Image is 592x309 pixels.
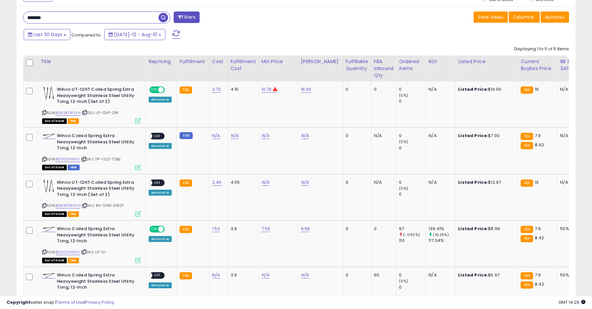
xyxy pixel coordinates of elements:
[558,299,585,305] span: 2025-09-10 14:29 GMT
[399,133,426,139] div: 0
[71,32,102,38] span: Compared to:
[180,86,192,94] small: FBA
[56,203,81,208] a: B089KTWSYH
[399,238,426,244] div: 110
[174,12,199,23] button: Filters
[82,110,118,115] span: | SKU: UT-12HT-2PK
[81,250,107,255] span: | SKU: UT-12-
[399,86,426,92] div: 0
[301,179,309,186] a: N/A
[301,272,309,278] a: N/A
[149,143,172,149] div: Amazon AI
[24,29,70,40] button: Last 30 Days
[458,179,488,185] b: Listed Price:
[535,142,544,148] span: 8.42
[535,226,541,232] span: 7.9
[114,31,157,38] span: [DATE]-12 - Aug-10
[458,226,513,232] div: $8.99
[85,299,114,305] a: Privacy Policy
[514,46,569,52] div: Displaying 1 to 5 of 5 items
[429,226,455,232] div: 136.41%
[42,226,55,232] img: 21nwI7MRJKL._SL40_.jpg
[42,179,55,193] img: 41TjC-5C1CL._SL40_.jpg
[374,58,394,79] div: FBA inbound Qty
[429,133,450,139] div: N/A
[104,29,165,40] button: [DATE]-12 - Aug-10
[42,211,67,217] span: All listings that are currently out of stock and unavailable for purchase on Amazon
[56,110,81,116] a: B089KTWSYH
[68,211,79,217] span: FBA
[509,12,540,23] button: Columns
[150,226,158,232] span: ON
[429,86,450,92] div: N/A
[42,133,141,169] div: ASIN:
[535,86,539,92] span: 16
[231,86,254,92] div: 4.15
[301,226,310,232] a: 9.99
[374,226,391,232] div: 0
[164,87,174,93] span: OFF
[521,235,533,242] small: FBA
[535,132,541,139] span: 7.9
[399,278,408,284] small: (0%)
[42,273,55,278] img: 21nwI7MRJKL._SL40_.jpg
[40,58,143,65] div: Title
[560,133,582,139] div: N/A
[68,118,79,124] span: FBA
[521,58,555,72] div: Current Buybox Price
[399,284,426,290] div: 0
[150,87,158,93] span: ON
[535,235,544,241] span: 8.42
[42,226,141,262] div: ASIN:
[57,272,137,292] b: Winco Coiled Spring Extra Heavyweight Stainless Steel Utility Tong, 12-Inch
[42,86,55,100] img: 41TjC-5C1CL._SL40_.jpg
[399,272,426,278] div: 0
[399,139,408,144] small: (0%)
[82,203,124,208] span: | SKU: 8V-SV61-0W3T
[458,133,513,139] div: $7.00
[261,58,295,65] div: Min Price
[231,272,254,278] div: 3.9
[56,156,80,162] a: B001CDVN0U
[42,133,55,139] img: 21nwI7MRJKL._SL40_.jpg
[429,58,453,65] div: ROI
[433,232,449,237] small: (16.25%)
[521,142,533,149] small: FBA
[212,226,220,232] a: 1.53
[346,133,366,139] div: 0
[560,272,582,278] div: 50%
[458,179,513,185] div: $12.97
[535,281,544,287] span: 8.42
[149,58,174,65] div: Repricing
[7,299,31,305] strong: Copyright
[374,272,391,278] div: 60
[81,156,120,162] span: | SKU: 7P-YJ22-7DBJ
[34,31,62,38] span: Last 30 Days
[429,238,455,244] div: 117.34%
[301,58,340,65] div: [PERSON_NAME]
[57,133,137,153] b: Winco Coiled Spring Extra Heavyweight Stainless Steel Utility Tong, 12-Inch
[458,272,488,278] b: Listed Price:
[346,272,366,278] div: 0
[301,132,309,139] a: N/A
[521,281,533,289] small: FBA
[42,86,141,123] div: ASIN:
[212,86,221,93] a: 3.72
[42,179,141,216] div: ASIN:
[42,165,67,170] span: All listings that are currently out of stock and unavailable for purchase on Amazon
[261,272,269,278] a: N/A
[429,179,450,185] div: N/A
[399,186,408,191] small: (0%)
[560,179,582,185] div: N/A
[513,14,534,20] span: Columns
[399,191,426,197] div: 0
[149,97,172,103] div: Amazon AI
[180,179,192,187] small: FBA
[56,299,84,305] a: Terms of Use
[458,58,515,65] div: Listed Price
[231,132,238,139] a: N/A
[212,272,220,278] a: N/A
[374,133,391,139] div: N/A
[180,226,192,233] small: FBA
[399,179,426,185] div: 0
